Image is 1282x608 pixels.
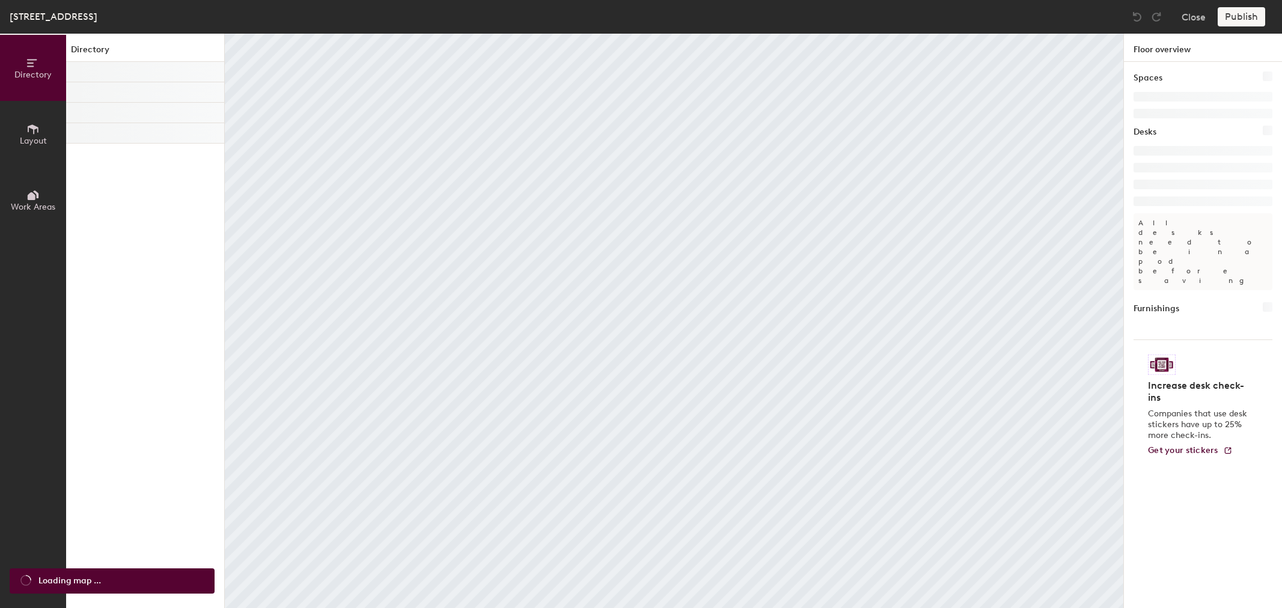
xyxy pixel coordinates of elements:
img: Sticker logo [1148,354,1176,375]
img: Redo [1150,11,1162,23]
canvas: Map [225,34,1123,608]
div: [STREET_ADDRESS] [10,9,97,24]
h1: Directory [66,43,224,62]
h1: Spaces [1134,71,1162,85]
span: Work Areas [11,202,55,212]
a: Get your stickers [1148,446,1233,456]
span: Loading map ... [38,574,101,588]
h1: Furnishings [1134,302,1179,315]
h1: Floor overview [1124,34,1282,62]
span: Get your stickers [1148,445,1218,455]
h1: Desks [1134,126,1156,139]
img: Undo [1131,11,1143,23]
h4: Increase desk check-ins [1148,380,1251,404]
p: All desks need to be in a pod before saving [1134,213,1272,290]
span: Layout [20,136,47,146]
p: Companies that use desk stickers have up to 25% more check-ins. [1148,409,1251,441]
span: Directory [14,70,52,80]
button: Close [1182,7,1206,26]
